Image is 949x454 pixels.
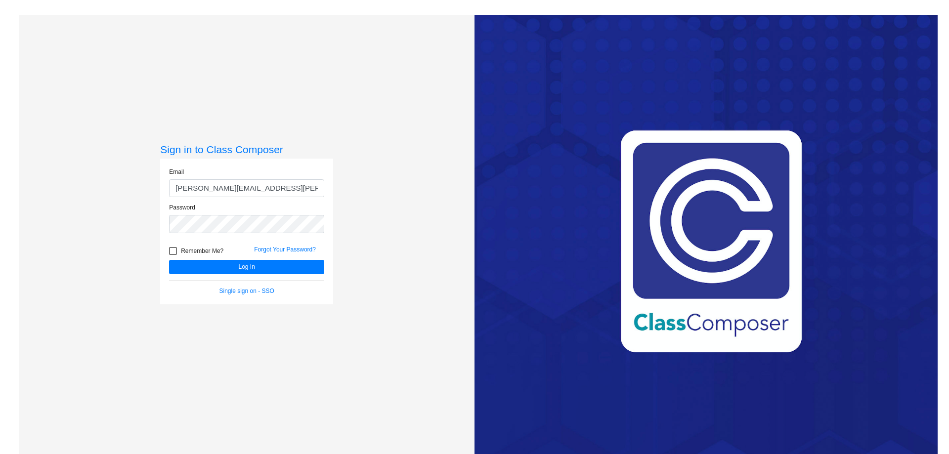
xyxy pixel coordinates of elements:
a: Single sign on - SSO [219,288,274,294]
label: Email [169,167,184,176]
button: Log In [169,260,324,274]
span: Remember Me? [181,245,223,257]
label: Password [169,203,195,212]
h3: Sign in to Class Composer [160,143,333,156]
a: Forgot Your Password? [254,246,316,253]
